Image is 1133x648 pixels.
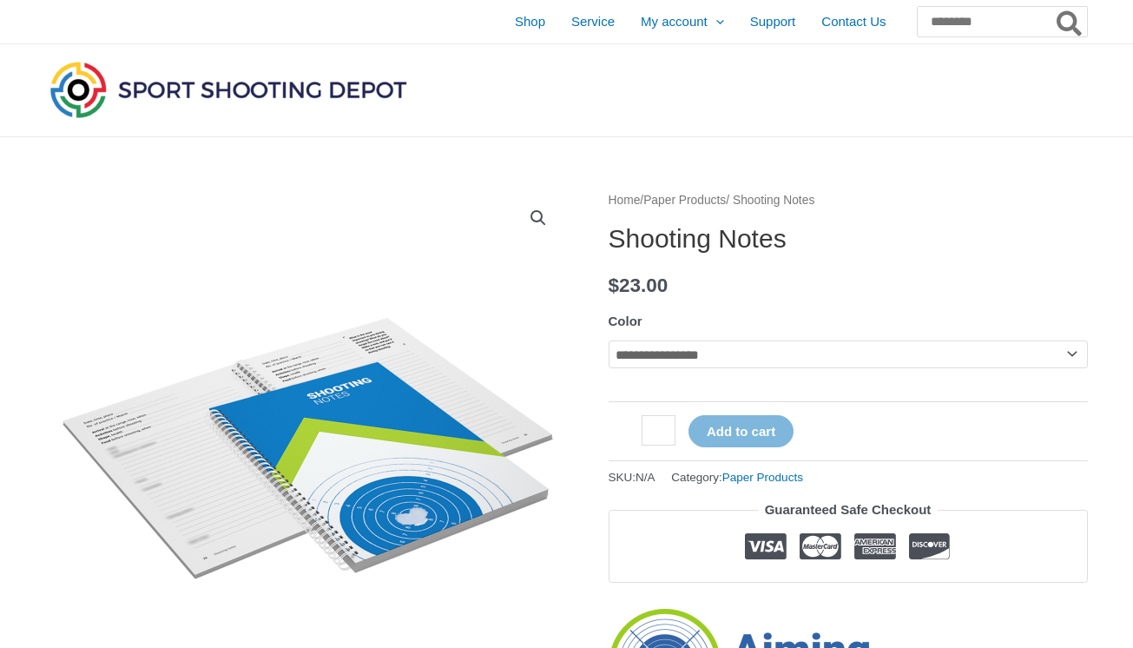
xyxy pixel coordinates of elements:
[609,194,641,207] a: Home
[609,314,642,328] label: Color
[671,466,803,488] span: Category:
[609,466,655,488] span: SKU:
[643,194,726,207] a: Paper Products
[758,498,939,522] legend: Guaranteed Safe Checkout
[642,415,675,446] input: Product quantity
[609,189,1088,212] nav: Breadcrumb
[46,57,411,122] img: Sport Shooting Depot
[722,471,803,484] a: Paper Products
[688,415,794,447] button: Add to cart
[636,471,655,484] span: N/A
[523,202,554,234] a: View full-screen image gallery
[609,274,669,296] bdi: 23.00
[609,223,1088,255] h1: Shooting Notes
[609,274,620,296] span: $
[1053,7,1087,36] button: Search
